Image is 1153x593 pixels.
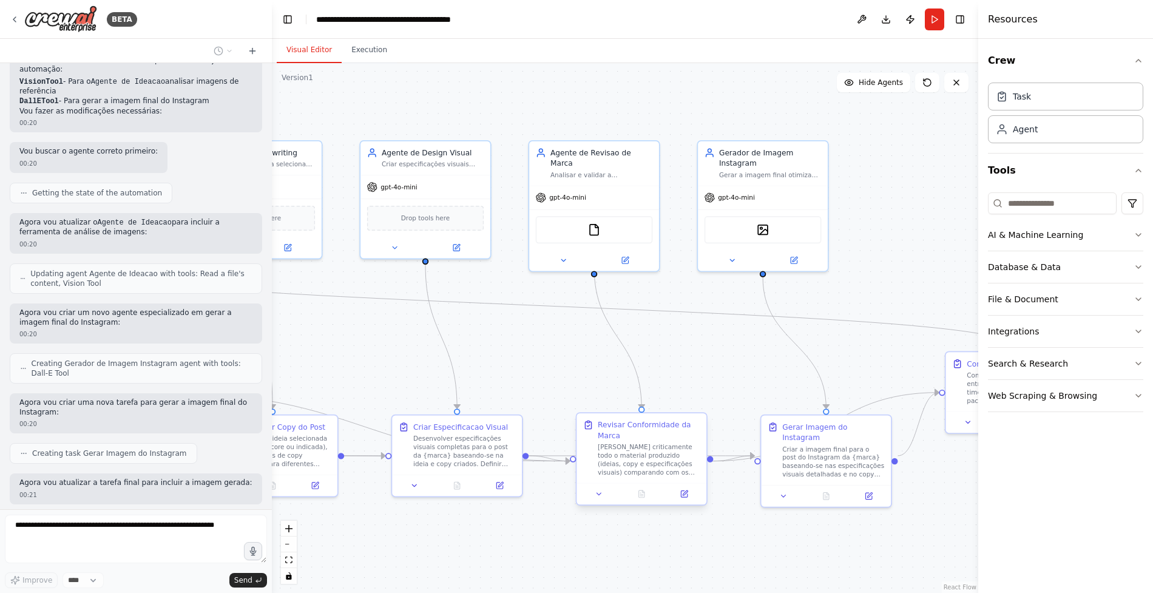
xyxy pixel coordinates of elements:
[19,118,252,127] div: 00:20
[91,78,165,86] code: Agente de Ideacao
[598,443,700,477] div: [PERSON_NAME] criticamente todo o material produzido (ideias, copy e especificações visuais) comp...
[19,330,252,339] div: 00:20
[32,449,187,458] span: Creating task Gerar Imagem do Instagram
[427,242,486,254] button: Open in side panel
[24,5,97,33] img: Logo
[19,78,63,86] code: VisionTool
[229,435,331,469] div: Com base na ideia selecionada (a de maior score ou indicada), criar variações de copy otimizadas ...
[988,219,1143,251] button: AI & Machine Learning
[107,12,137,27] div: BETA
[595,254,655,267] button: Open in side panel
[952,11,969,28] button: Hide right sidebar
[19,77,252,97] li: - Para o analisar imagens de referência
[342,38,397,63] button: Execution
[281,552,297,568] button: fit view
[550,171,653,179] div: Analisar e validar a conformidade do copy e layout com os posts de referência e guia de branding ...
[19,398,252,417] p: Agora vou criar uma nova tarefa para gerar a imagem final do Instagram:
[588,223,601,236] img: FileReadTool
[258,242,317,254] button: Open in side panel
[32,188,162,198] span: Getting the state of the automation
[19,478,252,488] p: Agora vou atualizar a tarefa final para incluir a imagem gerada:
[22,575,52,585] span: Improve
[382,147,484,158] div: Agente de Design Visual
[576,415,708,508] div: Revisar Conformidade da Marca[PERSON_NAME] criticamente todo o material produzido (ideias, copy e...
[988,348,1143,379] button: Search & Research
[232,213,281,223] span: Drop tools here
[757,277,831,408] g: Edge from 3fe72ef0-4b78-4a98-986c-386334a0deb5 to 479a1c94-127b-49ef-81ac-a0b7652d2348
[988,154,1143,188] button: Tools
[528,140,660,272] div: Agente de Revisao de MarcaAnalisar e validar a conformidade do copy e layout com os posts de refe...
[988,44,1143,78] button: Crew
[549,194,586,202] span: gpt-4o-mini
[851,490,887,503] button: Open in side panel
[229,573,267,588] button: Send
[234,575,252,585] span: Send
[98,219,172,227] code: Agente de Ideacao
[19,308,252,327] p: Agora vou criar um novo agente especializado em gerar a imagem final do Instagram:
[359,140,491,259] div: Agente de Design VisualCriar especificações visuais detalhadas para o post da {marca}, incluindo ...
[945,351,1077,433] div: Consolidar Pacote FinalCompilar e organizar todos os entregáveis produzidos pelo time multiagente...
[988,357,1068,370] div: Search & Research
[30,269,252,288] span: Updating agent Agente de Ideacao with tools: Read a file's content, Vision Tool
[5,572,58,588] button: Improve
[413,422,508,432] div: Criar Especificacao Visual
[764,254,823,267] button: Open in side panel
[209,44,238,58] button: Switch to previous chat
[760,415,892,508] div: Gerar Imagem do InstagramCriar a imagem final para o post do Instagram da {marca} baseando-se nas...
[206,415,338,497] div: Desenvolver Copy do PostCom base na ideia selecionada (a de maior score ou indicada), criar varia...
[837,73,910,92] button: Hide Agents
[19,97,59,106] code: DallETool
[19,419,252,429] div: 00:20
[666,487,703,500] button: Open in side panel
[782,445,885,479] div: Criar a imagem final para o post do Instagram da {marca} baseando-se nas especificações visuais d...
[244,542,262,560] button: Click to speak your automation idea
[988,12,1038,27] h4: Resources
[19,240,252,249] div: 00:20
[719,147,822,169] div: Gerador de Imagem Instagram
[988,380,1143,412] button: Web Scraping & Browsing
[804,490,849,503] button: No output available
[297,479,333,492] button: Open in side panel
[281,521,297,537] button: zoom in
[988,78,1143,153] div: Crew
[988,261,1061,273] div: Database & Data
[344,450,385,461] g: Edge from 8b231a64-5ebe-4982-85b5-4f9a09d392c8 to f01fee42-f2fd-41c8-a5e7-e14de11caf78
[420,265,462,408] g: Edge from dd42a2b7-8b10-414f-87a4-92193d40704f to f01fee42-f2fd-41c8-a5e7-e14de11caf78
[718,194,755,202] span: gpt-4o-mini
[988,293,1058,305] div: File & Document
[898,387,939,461] g: Edge from 479a1c94-127b-49ef-81ac-a0b7652d2348 to 7af6148e-2411-4af3-87dc-718733a62779
[344,450,570,466] g: Edge from 8b231a64-5ebe-4982-85b5-4f9a09d392c8 to 3df9fc00-89ac-46a9-8dea-19f7c5273ee5
[481,479,518,492] button: Open in side panel
[988,316,1143,347] button: Integrations
[988,188,1143,422] div: Tools
[550,147,653,169] div: Agente de Revisao de Marca
[382,160,484,169] div: Criar especificações visuais detalhadas para o post da {marca}, incluindo layout textual com estr...
[967,371,1069,405] div: Compilar e organizar todos os entregáveis produzidos pelo time multiagente em um pacote final est...
[988,390,1097,402] div: Web Scraping & Browsing
[713,450,754,466] g: Edge from 3df9fc00-89ac-46a9-8dea-19f7c5273ee5 to 479a1c94-127b-49ef-81ac-a0b7652d2348
[19,159,158,168] div: 00:20
[401,213,450,223] span: Drop tools here
[19,490,252,500] div: 00:21
[282,73,313,83] div: Version 1
[83,266,1016,345] g: Edge from 60d55d64-2a0d-4c4e-9dd6-65e0b8f85269 to 7af6148e-2411-4af3-87dc-718733a62779
[589,266,647,408] g: Edge from d3a37236-59c3-4993-aced-9d54b090d558 to 3df9fc00-89ac-46a9-8dea-19f7c5273ee5
[229,422,325,432] div: Desenvolver Copy do Post
[316,13,453,25] nav: breadcrumb
[967,359,1052,369] div: Consolidar Pacote Final
[988,283,1143,315] button: File & Document
[988,251,1143,283] button: Database & Data
[757,223,769,236] img: DallETool
[279,11,296,28] button: Hide left sidebar
[988,325,1039,337] div: Integrations
[391,415,523,497] div: Criar Especificacao VisualDesenvolver especificações visuais completas para o post da {marca} bas...
[160,387,570,466] g: Edge from ae1e1645-63fe-4494-86ca-bfcb8266dccd to 3df9fc00-89ac-46a9-8dea-19f7c5273ee5
[243,44,262,58] button: Start a new chat
[32,359,252,378] span: Creating Gerador de Imagem Instagram agent with tools: Dall-E Tool
[434,479,479,492] button: No output available
[251,265,277,408] g: Edge from e8228adf-fcdc-4d36-a49e-da282440dd6e to 8b231a64-5ebe-4982-85b5-4f9a09d392c8
[413,435,516,469] div: Desenvolver especificações visuais completas para o post da {marca} baseando-se na ideia e copy c...
[213,147,316,158] div: Agente de Copywriting
[944,584,976,591] a: React Flow attribution
[213,160,316,169] div: Transformar a ideia selecionada em copies otimizadas para diferentes plataformas (Instagram, Link...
